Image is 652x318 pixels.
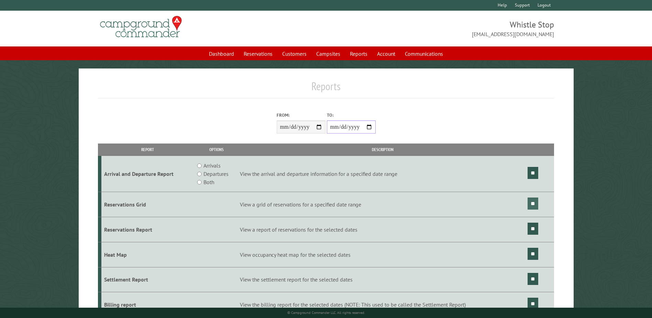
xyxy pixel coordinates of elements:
th: Description [239,144,527,156]
td: Heat Map [101,242,194,267]
span: Whistle Stop [EMAIL_ADDRESS][DOMAIN_NAME] [326,19,554,38]
a: Campsites [312,47,344,60]
h1: Reports [98,79,554,98]
a: Communications [401,47,447,60]
td: View a grid of reservations for a specified date range [239,192,527,217]
td: View a report of reservations for the selected dates [239,217,527,242]
a: Account [373,47,399,60]
label: Departures [203,170,229,178]
label: Arrivals [203,161,221,170]
td: View the arrival and departure information for a specified date range [239,156,527,192]
th: Report [101,144,194,156]
a: Customers [278,47,311,60]
td: View the settlement report for the selected dates [239,267,527,292]
a: Reservations [240,47,277,60]
a: Dashboard [205,47,238,60]
label: Both [203,178,214,186]
td: Billing report [101,292,194,317]
a: Reports [346,47,372,60]
td: Reservations Report [101,217,194,242]
label: From: [277,112,325,118]
th: Options [194,144,239,156]
td: View occupancy heat map for the selected dates [239,242,527,267]
img: Campground Commander [98,13,184,40]
td: Arrival and Departure Report [101,156,194,192]
td: Reservations Grid [101,192,194,217]
td: Settlement Report [101,267,194,292]
label: To: [327,112,376,118]
small: © Campground Commander LLC. All rights reserved. [287,310,365,315]
td: View the billing report for the selected dates (NOTE: This used to be called the Settlement Report) [239,292,527,317]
